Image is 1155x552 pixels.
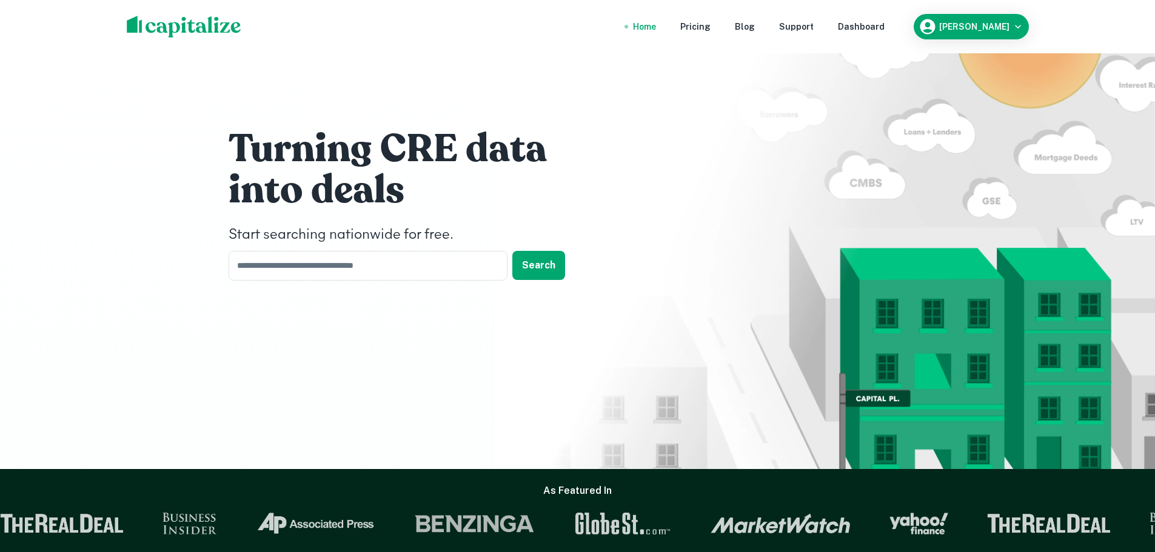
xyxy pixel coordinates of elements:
[512,251,565,280] button: Search
[412,513,534,534] img: Benzinga
[888,513,946,534] img: Yahoo Finance
[161,513,215,534] img: Business Insider
[939,22,1009,31] h6: [PERSON_NAME]
[127,16,241,38] img: capitalize-logo.png
[680,20,711,33] a: Pricing
[779,20,814,33] a: Support
[229,224,592,246] h4: Start searching nationwide for free.
[229,166,592,214] h1: into deals
[914,14,1029,39] button: [PERSON_NAME]
[543,484,612,498] h6: As Featured In
[633,20,656,33] a: Home
[572,513,671,534] img: GlobeSt
[838,20,885,33] a: Dashboard
[229,125,592,173] h1: Turning CRE data
[735,20,755,33] a: Blog
[254,513,373,534] img: Associated Press
[709,513,849,534] img: Market Watch
[986,514,1110,533] img: The Real Deal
